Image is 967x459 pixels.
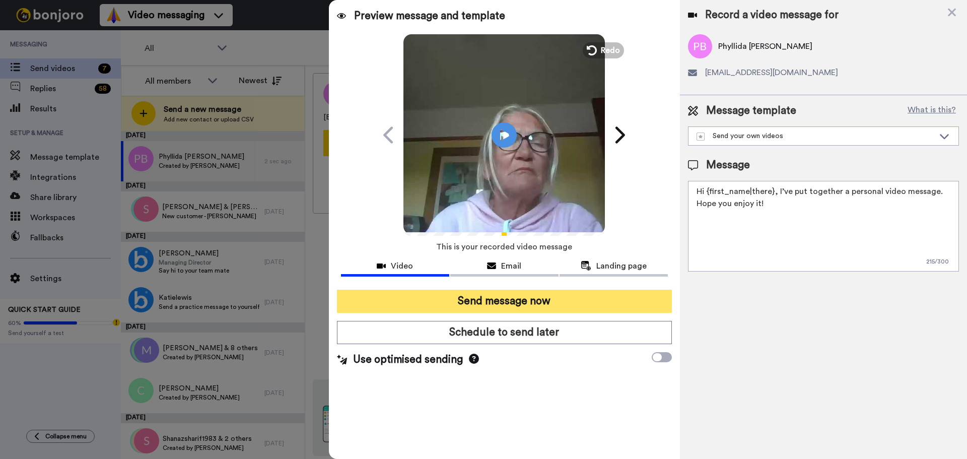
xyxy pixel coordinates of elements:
span: Message [706,158,750,173]
button: Send message now [337,290,672,313]
span: Landing page [596,260,647,272]
span: Email [501,260,521,272]
span: Message template [706,103,796,118]
button: What is this? [905,103,959,118]
div: Send your own videos [697,131,934,141]
textarea: Hi {first_name|there}, I’ve put together a personal video message. Hope you enjoy it! [688,181,959,272]
button: Schedule to send later [337,321,672,344]
span: Video [391,260,413,272]
span: [EMAIL_ADDRESS][DOMAIN_NAME] [705,67,838,79]
span: This is your recorded video message [436,236,572,258]
span: Use optimised sending [353,352,463,367]
img: demo-template.svg [697,133,705,141]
